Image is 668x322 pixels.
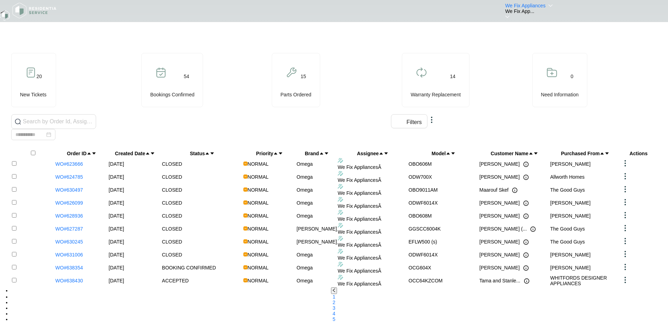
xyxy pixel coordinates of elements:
span: [PERSON_NAME] [479,174,520,180]
img: Vercel Logo [243,174,248,179]
img: dropdown arrow [621,198,629,206]
span: CLOSED [162,187,182,193]
a: WO#623666 [55,161,83,167]
span: caret-up [446,151,451,156]
span: [DATE] [109,187,124,193]
span: NORMAL [248,200,269,206]
p: 20 [36,73,42,80]
img: Assigner Icon [338,274,343,280]
a: 3 [333,305,336,311]
img: icon [25,67,36,78]
img: Assigner Icon [338,222,343,228]
img: Vercel Logo [243,252,248,256]
img: Vercel Logo [243,226,248,231]
a: 1 [333,294,336,300]
li: Previous Page [11,287,657,294]
img: Vercel Logo [243,265,248,269]
input: Select all [31,151,35,155]
span: Purchased From [561,151,600,156]
span: CLOSED [162,239,182,245]
span: CLOSED [162,174,182,180]
img: Vercel Logo [243,187,248,192]
p: New Tickets [20,91,46,98]
a: 4 [333,311,336,316]
img: Vercel Logo [243,200,248,205]
span: The Good Guys [550,187,585,193]
img: Assigner Icon [338,197,343,202]
th: Model [409,151,479,156]
p: Bookings Confirmed [150,91,194,98]
span: Omega [297,278,313,283]
span: NORMAL [248,213,269,219]
span: WHITFORDS DESIGNER APPLIANCES [550,275,607,286]
span: caret-up [528,151,533,156]
a: 2 [333,300,336,305]
span: Allworth Homes [550,174,585,180]
th: Purchased From [550,151,620,156]
img: dropdown arrow [621,211,629,219]
span: BOOKING CONFIRMED [162,265,216,270]
th: Order ID [55,151,108,156]
a: 5 [333,316,336,322]
td: ODWF6014X [409,248,479,261]
td: ODWF6014X [409,197,479,209]
span: caret-down [150,151,155,156]
span: [DATE] [109,226,124,232]
p: 15 [301,73,306,80]
span: CLOSED [162,161,182,167]
img: Info icon [523,252,529,258]
span: Omega [297,161,313,167]
span: [PERSON_NAME] [479,200,520,206]
p: We Fix AppliancesÂ [338,164,408,170]
span: [PERSON_NAME] [479,213,520,219]
span: [DATE] [109,278,124,283]
img: icon [416,67,427,78]
span: Order ID [67,151,87,156]
span: Omega [297,265,313,270]
img: Vercel Logo [243,213,248,218]
span: [PERSON_NAME] (... [479,226,527,232]
li: 5 [11,316,657,322]
p: We Fix AppliancesÂ [338,190,408,196]
span: NORMAL [248,187,269,193]
span: caret-up [319,151,324,156]
span: CLOSED [162,252,182,258]
img: Vercel Logo [243,162,248,166]
span: NORMAL [248,278,269,283]
span: NORMAL [248,239,269,245]
img: Assigner Icon [338,248,343,254]
span: [PERSON_NAME] [550,265,591,270]
span: caret-down [533,151,538,156]
span: Filters [406,118,422,126]
img: Assigner Icon [338,184,343,189]
span: [PERSON_NAME] [297,239,337,245]
span: [DATE] [109,239,124,245]
img: Info icon [523,213,529,219]
span: [PERSON_NAME] [550,200,591,206]
p: We Fix AppliancesÂ [338,255,408,261]
p: We Fix AppliancesÂ [338,203,408,209]
th: Priority [243,151,296,156]
a: WO#630497 [55,187,83,193]
img: dropdown arrow [621,172,629,180]
span: [DATE] [109,200,124,206]
p: We Fix AppliancesÂ [338,281,408,287]
img: Assigner Icon [338,261,343,267]
li: 4 [11,311,657,316]
img: Assigner Icon [338,171,343,176]
span: CLOSED [162,200,182,206]
th: Assignee [338,151,408,156]
span: NORMAL [248,265,269,270]
img: Assigner Icon [338,158,343,163]
span: NORMAL [248,226,269,232]
span: [PERSON_NAME] [479,161,520,167]
p: We Fix AppliancesÂ [338,216,408,222]
span: The Good Guys [550,239,585,245]
p: Parts Ordered [281,91,311,98]
span: [DATE] [109,213,124,219]
span: [PERSON_NAME] [550,213,591,219]
span: [PERSON_NAME] [479,265,520,270]
span: Created Date [115,151,145,156]
a: WO#624785 [55,174,83,180]
span: caret-up [87,151,92,156]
